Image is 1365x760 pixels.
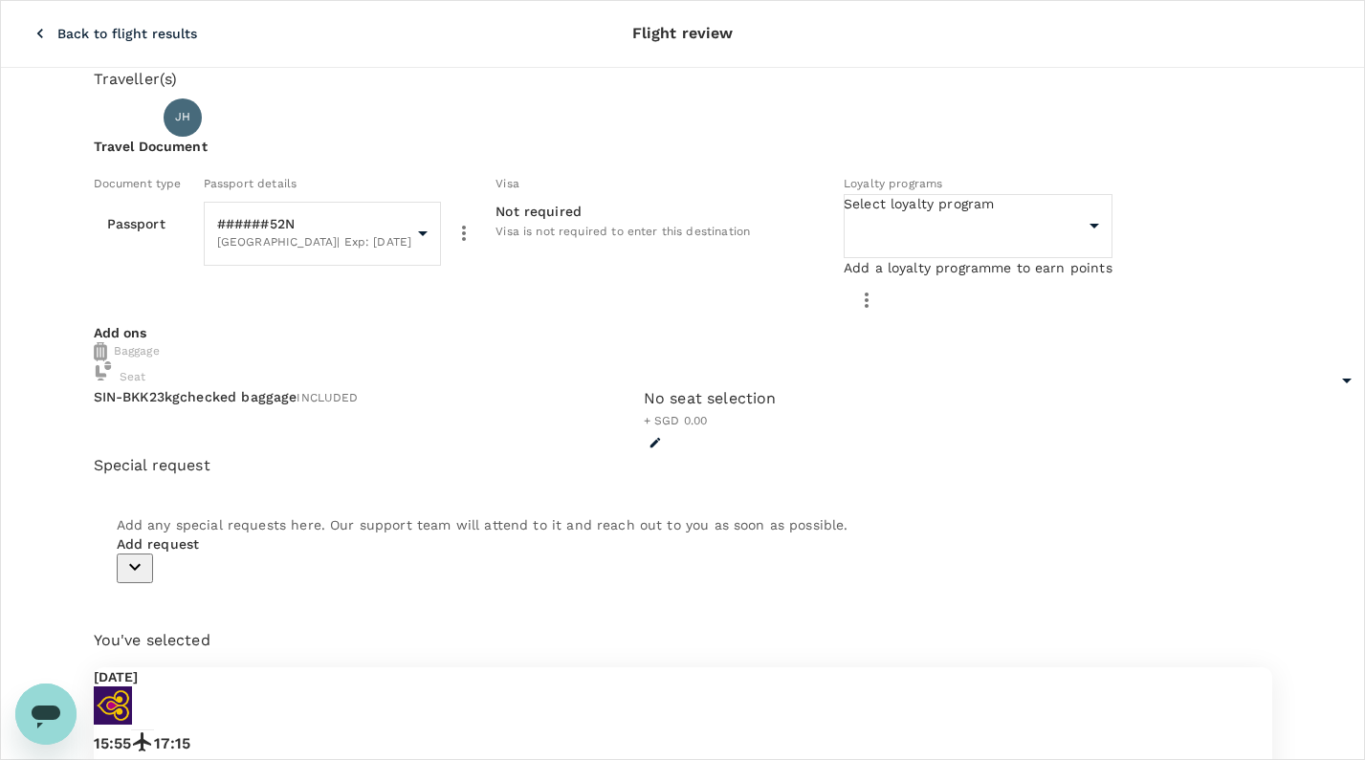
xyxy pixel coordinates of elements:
[217,233,454,252] span: [GEOGRAPHIC_DATA] | Exp: [DATE]
[844,213,1156,258] div: ​
[94,137,1272,158] h6: Travel Document
[94,454,1272,477] p: Special request
[495,225,750,238] span: Visa is not required to enter this destination
[15,684,77,745] iframe: Button to launch messaging window
[57,24,197,43] p: Back to flight results
[94,732,132,755] p: 15:55
[107,214,192,233] p: Passport
[644,414,708,427] span: + SGD 0.00
[204,202,485,266] div: ######52N[GEOGRAPHIC_DATA]| Exp: [DATE]
[94,686,132,725] img: TG
[94,361,113,380] img: baggage-icon
[644,387,1131,410] div: No seat selection
[8,9,224,58] button: Back to flight results
[94,202,223,247] div: Passport
[117,515,1249,534] p: Add any special requests here. Our support team will attend to it and reach out to you as soon as...
[632,22,734,45] p: Flight review
[94,68,1272,91] p: Traveller(s)
[94,177,182,190] span: Document type
[844,177,942,190] span: Loyalty programs
[844,194,1112,213] p: Select loyalty program
[844,260,1112,275] span: Add a loyalty programme to earn points
[204,177,297,190] span: Passport details
[209,106,285,129] p: Jaiden Ho
[154,732,190,755] p: 17:15
[149,389,297,404] span: 23kg checked baggage
[94,387,149,406] p: SIN - BKK
[117,534,1249,554] p: Add request
[94,342,107,361] img: baggage-icon
[94,323,1272,342] p: Add ons
[495,202,582,221] p: Not required
[94,361,146,387] div: Seat
[94,667,139,686] p: [DATE]
[94,108,157,127] p: Traveller 1 :
[495,177,519,190] span: Visa
[94,342,1272,361] div: Baggage
[297,391,358,404] span: INCLUDED
[175,108,190,127] span: JH
[94,629,1272,652] p: You've selected
[217,214,454,233] p: ######52N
